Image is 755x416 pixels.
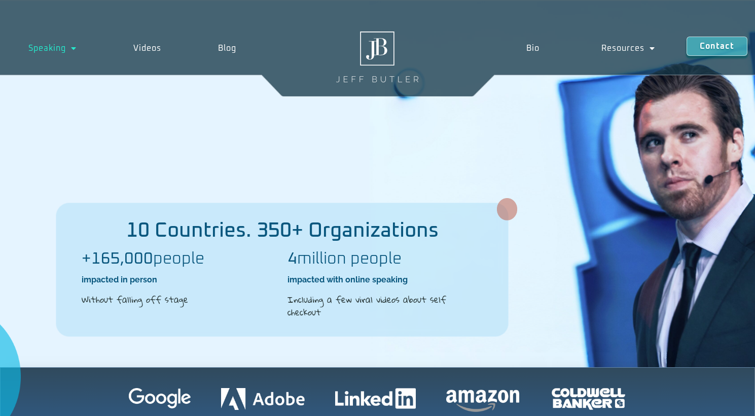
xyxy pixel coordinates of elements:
a: Resources [570,37,686,60]
a: Contact [687,37,747,56]
b: +165,000 [82,251,153,267]
h2: 10 Countries. 350+ Organizations [56,220,508,241]
h2: Without falling off stage [82,293,277,306]
h2: impacted with online speaking [287,274,483,285]
a: Videos [105,37,190,60]
a: Blog [190,37,265,60]
a: Bio [495,37,570,60]
span: Contact [700,42,734,50]
h2: Including a few viral videos about self checkout [287,293,483,319]
h2: people [82,251,277,267]
h2: impacted in person [82,274,277,285]
nav: Menu [495,37,686,60]
b: 4 [287,251,297,267]
h2: million people [287,251,483,267]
